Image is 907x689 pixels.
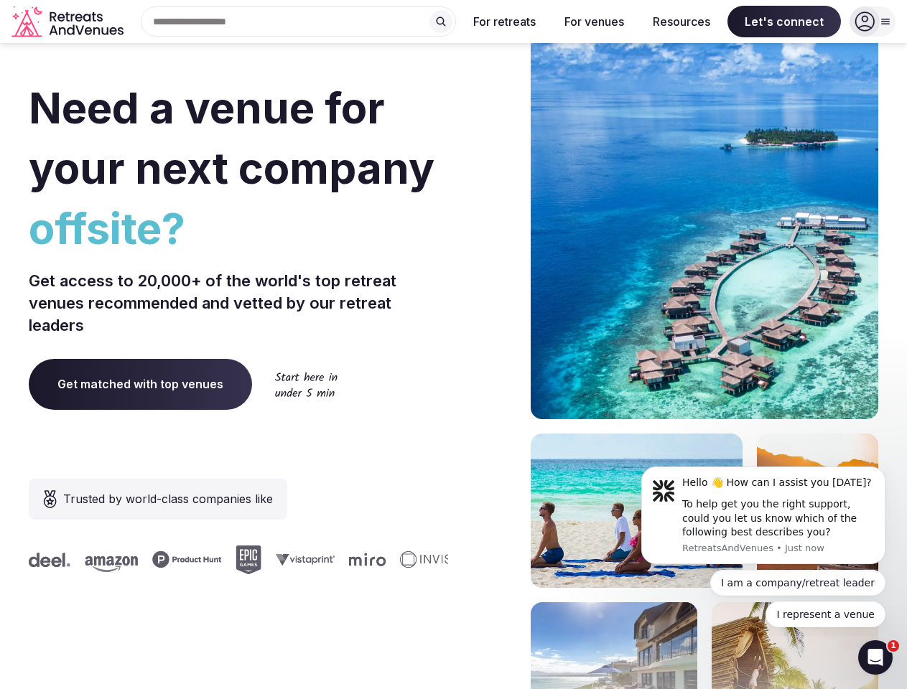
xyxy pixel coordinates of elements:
span: offsite? [29,198,448,258]
span: Need a venue for your next company [29,82,434,194]
img: Start here in under 5 min [275,372,338,397]
svg: Epic Games company logo [230,545,256,574]
svg: Retreats and Venues company logo [11,6,126,38]
svg: Invisible company logo [394,551,473,568]
p: Get access to 20,000+ of the world's top retreat venues recommended and vetted by our retreat lea... [29,270,448,336]
span: Trusted by world-class companies like [63,490,273,507]
a: Visit the homepage [11,6,126,38]
button: Resources [641,6,722,37]
iframe: Intercom live chat [858,640,893,675]
span: 1 [888,640,899,652]
svg: Miro company logo [343,553,380,566]
svg: Deel company logo [23,553,65,567]
button: For venues [553,6,636,37]
svg: Vistaprint company logo [270,553,329,566]
button: For retreats [462,6,547,37]
span: Let's connect [727,6,841,37]
img: yoga on tropical beach [531,433,743,588]
iframe: Intercom notifications message [620,454,907,636]
a: Get matched with top venues [29,359,252,409]
img: woman sitting in back of truck with camels [757,433,878,588]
